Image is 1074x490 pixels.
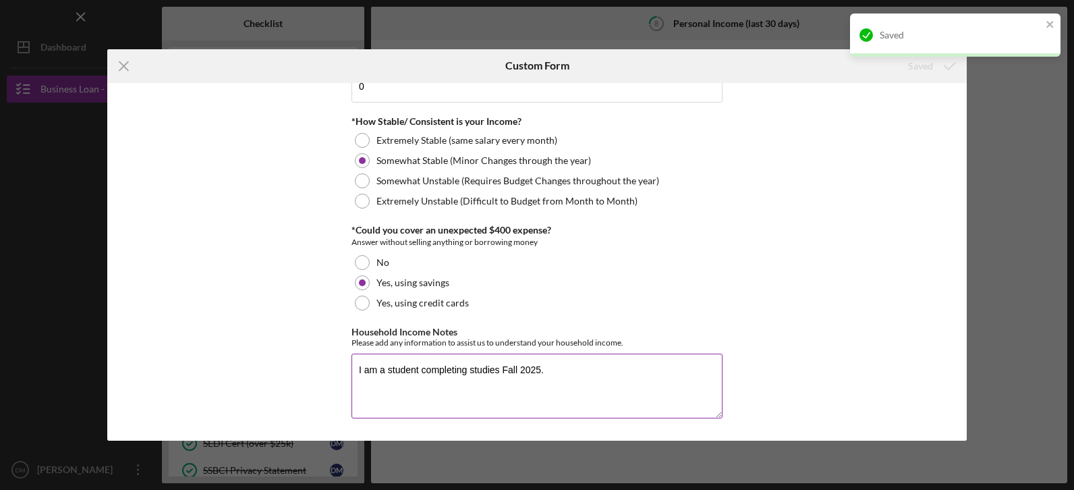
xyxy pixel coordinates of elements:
div: Answer without selling anything or borrowing money [351,236,723,249]
label: Yes, using credit cards [376,298,469,308]
label: Extremely Stable (same salary every month) [376,135,557,146]
label: Household Income Notes [351,326,457,337]
div: Saved [880,30,1042,40]
label: No [376,257,389,268]
h6: Custom Form [505,59,569,72]
textarea: I am a student completing studies Fall 2025. [351,354,723,418]
label: Somewhat Stable (Minor Changes through the year) [376,155,591,166]
label: Yes, using savings [376,277,449,288]
button: close [1046,19,1055,32]
div: Please add any information to assist us to understand your household income. [351,337,723,348]
label: Somewhat Unstable (Requires Budget Changes throughout the year) [376,175,659,186]
div: *How Stable/ Consistent is your Income? [351,116,723,127]
label: Extremely Unstable (Difficult to Budget from Month to Month) [376,196,638,207]
div: *Could you cover an unexpected $400 expense? [351,225,723,236]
